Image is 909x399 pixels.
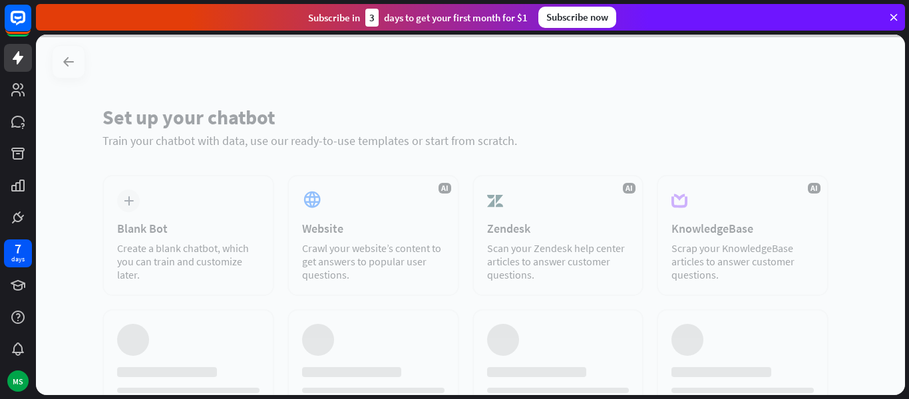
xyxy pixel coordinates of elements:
[308,9,528,27] div: Subscribe in days to get your first month for $1
[538,7,616,28] div: Subscribe now
[365,9,379,27] div: 3
[7,370,29,392] div: MS
[15,243,21,255] div: 7
[11,255,25,264] div: days
[4,239,32,267] a: 7 days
